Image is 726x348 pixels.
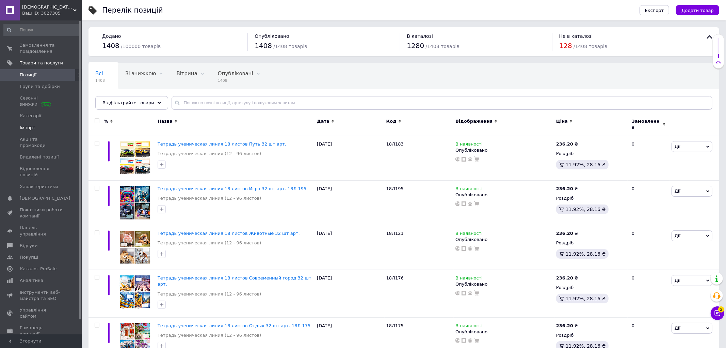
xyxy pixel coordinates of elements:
[455,231,483,238] span: В наявності
[556,323,578,329] div: ₴
[559,33,593,39] span: Не в каталозі
[574,44,607,49] span: / 1408 товарів
[20,125,35,131] span: Імпорт
[455,323,483,330] span: В наявності
[455,186,483,193] span: В наявності
[455,192,553,198] div: Опубліковано
[218,71,253,77] span: Опубліковані
[556,186,578,192] div: ₴
[455,329,553,335] div: Опубліковано
[20,225,63,237] span: Панель управління
[407,33,433,39] span: В каталозі
[676,5,719,15] button: Додати товар
[158,323,310,328] span: Тетрадь ученическая линия 18 листов Отдых 32 шт арт. 18Л 175
[20,42,63,55] span: Замовлення та повідомлення
[95,96,123,103] span: Приховані
[628,270,670,318] div: 0
[20,254,38,260] span: Покупці
[20,277,43,284] span: Аналітика
[628,136,670,181] div: 0
[628,225,670,270] div: 0
[386,186,404,191] span: 18Л195
[386,141,404,147] span: 18Л183
[158,275,311,287] a: Тетрадь ученическая линия 18 листов Современный город 32 шт арт.
[386,118,397,124] span: Код
[386,323,404,328] span: 18Л175
[556,231,573,236] b: 236.20
[559,42,572,50] span: 128
[711,306,724,320] button: Чат з покупцем3
[273,44,307,49] span: / 1408 товарів
[681,8,714,13] span: Додати товар
[95,71,103,77] span: Всі
[20,166,63,178] span: Відновлення позицій
[675,144,680,149] span: Дії
[317,118,329,124] span: Дата
[426,44,459,49] span: / 1408 товарів
[20,307,63,319] span: Управління сайтом
[556,118,568,124] span: Ціна
[20,136,63,149] span: Акції та промокоди
[315,225,385,270] div: [DATE]
[556,275,578,281] div: ₴
[20,195,70,201] span: [DEMOGRAPHIC_DATA]
[20,60,63,66] span: Товари та послуги
[118,275,152,309] img: Тетрадь ученическая линия 18 листов Современный город 32 шт арт.
[176,71,197,77] span: Вітрина
[556,323,573,328] b: 236.20
[556,195,626,201] div: Роздріб
[20,84,60,90] span: Групи та добірки
[3,24,80,36] input: Пошук
[455,147,553,153] div: Опубліковано
[455,281,553,287] div: Опубліковано
[118,141,152,175] img: Тетрадь ученическая линия 18 листов Путь 32 шт арт.
[675,278,680,283] span: Дії
[556,186,573,191] b: 236.20
[118,230,152,264] img: Тетрадь ученическая линия 18 листов Животные 32 шт арт.
[158,291,261,297] a: Тетрадь ученическая линия (12 - 96 листов)
[20,72,36,78] span: Позиції
[95,78,105,83] span: 1408
[20,95,63,107] span: Сезонні знижки
[158,186,307,191] a: Тетрадь ученическая линия 18 листов Игра 32 шт арт. 18Л 195
[455,237,553,243] div: Опубліковано
[566,162,606,167] span: 11.92%, 28.16 ₴
[675,233,680,238] span: Дії
[556,151,626,157] div: Роздріб
[628,181,670,225] div: 0
[556,285,626,291] div: Роздріб
[640,5,669,15] button: Експорт
[158,118,173,124] span: Назва
[22,4,73,10] span: Бумвест Пром
[315,181,385,225] div: [DATE]
[172,96,712,110] input: Пошук по назві позиції, артикулу і пошуковим запитам
[556,275,573,281] b: 236.20
[556,332,626,338] div: Роздріб
[255,42,272,50] span: 1408
[158,141,286,147] a: Тетрадь ученическая линия 18 листов Путь 32 шт арт.
[566,207,606,212] span: 11.92%, 28.16 ₴
[566,251,606,257] span: 11.92%, 28.16 ₴
[20,207,63,219] span: Показники роботи компанії
[645,8,664,13] span: Експорт
[102,100,154,105] span: Відфільтруйте товари
[315,136,385,181] div: [DATE]
[386,231,404,236] span: 18Л121
[102,7,163,14] div: Перелік позицій
[158,332,261,338] a: Тетрадь ученическая линия (12 - 96 листов)
[556,240,626,246] div: Роздріб
[158,195,261,201] a: Тетрадь ученическая линия (12 - 96 листов)
[455,275,483,283] span: В наявності
[125,71,156,77] span: Зі знижкою
[675,188,680,194] span: Дії
[315,270,385,318] div: [DATE]
[556,141,578,147] div: ₴
[158,231,300,236] a: Тетрадь ученическая линия 18 листов Животные 32 шт арт.
[556,141,573,147] b: 236.20
[386,275,404,281] span: 18Л176
[102,42,119,50] span: 1408
[675,326,680,331] span: Дії
[158,240,261,246] a: Тетрадь ученическая линия (12 - 96 листов)
[104,118,108,124] span: %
